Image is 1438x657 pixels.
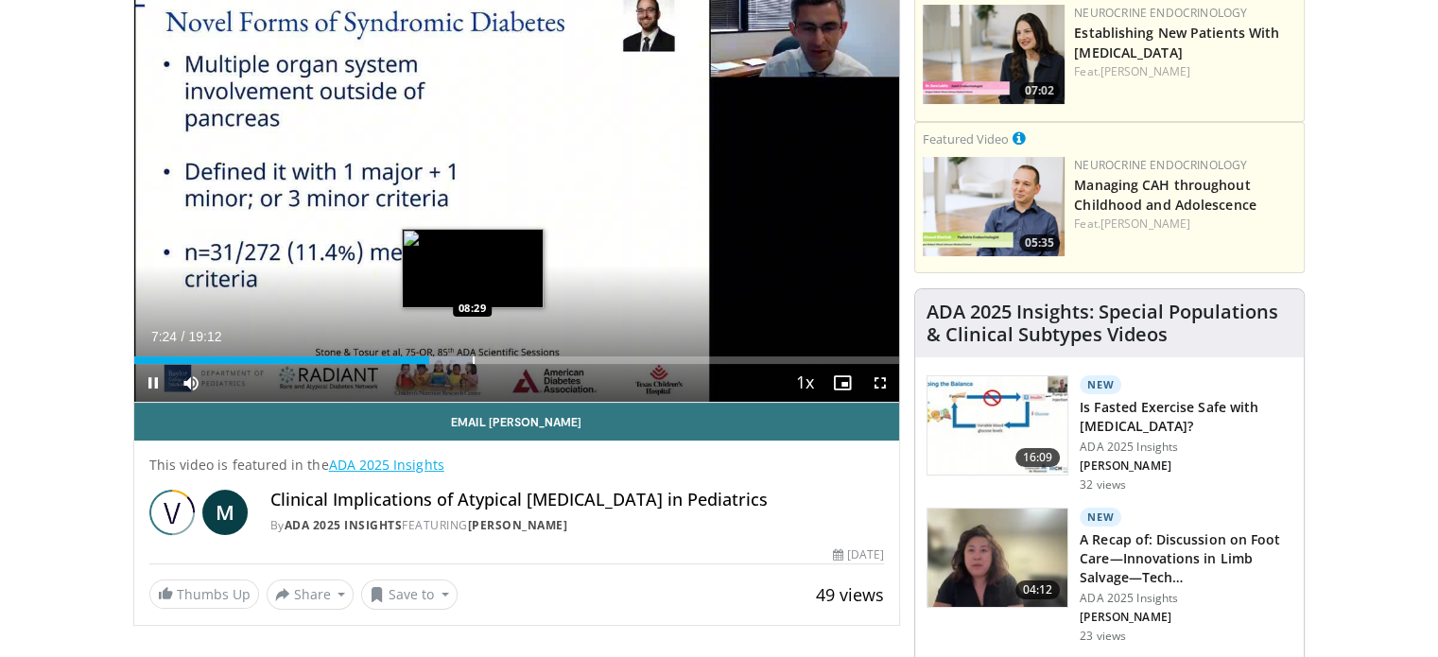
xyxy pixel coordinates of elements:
[1080,508,1121,527] p: New
[1074,63,1296,80] div: Feat.
[923,5,1065,104] a: 07:02
[182,329,185,344] span: /
[1074,24,1279,61] a: Establishing New Patients With [MEDICAL_DATA]
[1100,63,1190,79] a: [PERSON_NAME]
[267,579,355,610] button: Share
[1019,82,1060,99] span: 07:02
[1080,477,1126,493] p: 32 views
[468,517,568,533] a: [PERSON_NAME]
[823,364,861,402] button: Enable picture-in-picture mode
[149,579,259,609] a: Thumbs Up
[270,490,885,510] h4: Clinical Implications of Atypical [MEDICAL_DATA] in Pediatrics
[134,364,172,402] button: Pause
[927,375,1292,493] a: 16:09 New Is Fasted Exercise Safe with [MEDICAL_DATA]? ADA 2025 Insights [PERSON_NAME] 32 views
[151,329,177,344] span: 7:24
[816,583,884,606] span: 49 views
[1015,448,1061,467] span: 16:09
[149,456,885,475] p: This video is featured in the
[172,364,210,402] button: Mute
[923,130,1009,147] small: Featured Video
[927,376,1067,475] img: da7aec45-d37b-4722-9fe9-04c8b7c4ab48.150x105_q85_crop-smart_upscale.jpg
[270,517,885,534] div: By FEATURING
[402,229,544,308] img: image.jpeg
[927,301,1292,346] h4: ADA 2025 Insights: Special Populations & Clinical Subtypes Videos
[861,364,899,402] button: Fullscreen
[202,490,248,535] a: M
[927,508,1292,644] a: 04:12 New A Recap of: Discussion on Foot Care—Innovations in Limb Salvage—Tech… ADA 2025 Insights...
[1080,530,1292,587] h3: A Recap of: Discussion on Foot Care—Innovations in Limb Salvage—Tech…
[927,509,1067,607] img: d10ac4fa-4849-4c71-8d92-f1981c03fb78.150x105_q85_crop-smart_upscale.jpg
[329,456,444,474] a: ADA 2025 Insights
[786,364,823,402] button: Playback Rate
[1074,157,1247,173] a: Neurocrine Endocrinology
[134,403,900,441] a: Email [PERSON_NAME]
[361,579,458,610] button: Save to
[188,329,221,344] span: 19:12
[1015,580,1061,599] span: 04:12
[923,157,1065,256] a: 05:35
[1019,234,1060,251] span: 05:35
[1080,629,1126,644] p: 23 views
[134,356,900,364] div: Progress Bar
[1080,610,1292,625] p: [PERSON_NAME]
[1074,5,1247,21] a: Neurocrine Endocrinology
[1074,176,1256,214] a: Managing CAH throughout Childhood and Adolescence
[1080,458,1292,474] p: [PERSON_NAME]
[1080,398,1292,436] h3: Is Fasted Exercise Safe with [MEDICAL_DATA]?
[1100,216,1190,232] a: [PERSON_NAME]
[1080,440,1292,455] p: ADA 2025 Insights
[923,5,1065,104] img: b0cdb0e9-6bfb-4b5f-9fe7-66f39af3f054.png.150x105_q85_crop-smart_upscale.png
[149,490,195,535] img: ADA 2025 Insights
[923,157,1065,256] img: 56bc924d-1fb1-4cf0-9f63-435b399b5585.png.150x105_q85_crop-smart_upscale.png
[285,517,403,533] a: ADA 2025 Insights
[1080,375,1121,394] p: New
[833,546,884,563] div: [DATE]
[1074,216,1296,233] div: Feat.
[1080,591,1292,606] p: ADA 2025 Insights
